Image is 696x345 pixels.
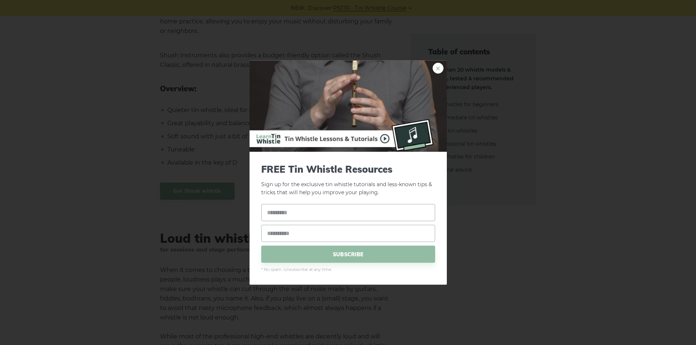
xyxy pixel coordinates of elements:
span: SUBSCRIBE [261,246,435,263]
span: FREE Tin Whistle Resources [261,163,435,175]
p: Sign up for the exclusive tin whistle tutorials and less-known tips & tricks that will help you i... [261,163,435,197]
img: Tin Whistle Buying Guide Preview [250,60,447,152]
a: × [433,62,444,73]
span: * No spam. Unsubscribe at any time. [261,267,435,273]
